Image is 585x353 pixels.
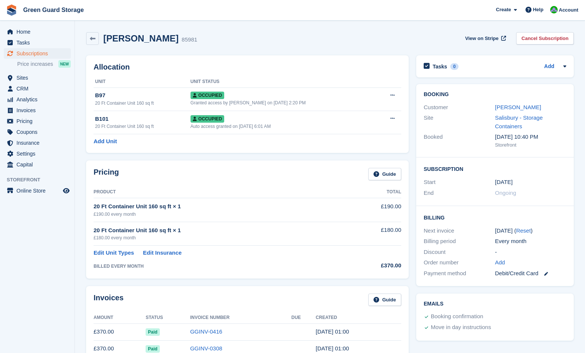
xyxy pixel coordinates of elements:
div: BILLED EVERY MONTH [94,263,344,270]
h2: Billing [424,214,566,221]
div: Discount [424,248,495,257]
div: Auto access granted on [DATE] 6:01 AM [191,123,376,130]
a: Edit Unit Types [94,249,134,257]
a: GGINV-0308 [190,345,222,352]
span: Ongoing [495,190,517,196]
span: Coupons [16,127,61,137]
div: Site [424,114,495,131]
th: Product [94,186,344,198]
span: Tasks [16,37,61,48]
div: Start [424,178,495,187]
div: End [424,189,495,197]
a: menu [4,73,71,83]
a: Cancel Subscription [516,32,574,44]
span: Storefront [7,176,74,184]
div: Storefront [495,141,567,149]
span: Home [16,27,61,37]
a: Guide [368,168,401,180]
span: Occupied [191,115,224,123]
span: CRM [16,83,61,94]
span: Pricing [16,116,61,126]
h2: Allocation [94,63,401,71]
span: Subscriptions [16,48,61,59]
div: Order number [424,258,495,267]
span: Settings [16,148,61,159]
div: 0 [450,63,459,70]
a: Green Guard Storage [20,4,87,16]
a: menu [4,48,71,59]
th: Unit [94,76,191,88]
div: Next invoice [424,227,495,235]
a: Add [495,258,505,267]
th: Status [146,312,190,324]
a: menu [4,94,71,105]
div: Booked [424,133,495,148]
span: Account [559,6,578,14]
time: 2025-08-17 00:00:41 UTC [316,328,349,335]
div: Debit/Credit Card [495,269,567,278]
span: Insurance [16,138,61,148]
div: Billing period [424,237,495,246]
div: - [495,248,567,257]
div: Every month [495,237,567,246]
h2: Pricing [94,168,119,180]
a: Add [544,62,554,71]
td: £190.00 [344,198,401,222]
h2: Emails [424,301,566,307]
time: 2025-07-17 00:00:34 UTC [316,345,349,352]
a: Salisbury - Storage Containers [495,114,543,129]
th: Unit Status [191,76,376,88]
span: View on Stripe [465,35,499,42]
a: menu [4,159,71,170]
td: £180.00 [344,222,401,245]
a: Price increases NEW [17,60,71,68]
h2: Tasks [433,63,447,70]
h2: Booking [424,92,566,98]
a: menu [4,148,71,159]
span: Analytics [16,94,61,105]
span: Paid [146,328,159,336]
span: Invoices [16,105,61,116]
a: Reset [516,227,531,234]
img: stora-icon-8386f47178a22dfd0bd8f6a31ec36ba5ce8667c1dd55bd0f319d3a0aa187defe.svg [6,4,17,16]
th: Due [291,312,316,324]
div: Customer [424,103,495,112]
span: Online Store [16,185,61,196]
div: [DATE] ( ) [495,227,567,235]
a: menu [4,37,71,48]
div: £180.00 every month [94,234,344,241]
a: Preview store [62,186,71,195]
div: 20 Ft Container Unit 160 sq ft × 1 [94,202,344,211]
div: Payment method [424,269,495,278]
a: menu [4,105,71,116]
span: Create [496,6,511,13]
div: B97 [95,91,191,100]
th: Amount [94,312,146,324]
span: Sites [16,73,61,83]
h2: [PERSON_NAME] [103,33,179,43]
div: [DATE] 10:40 PM [495,133,567,141]
a: menu [4,116,71,126]
span: Occupied [191,92,224,99]
a: menu [4,27,71,37]
span: Capital [16,159,61,170]
a: View on Stripe [462,32,508,44]
span: Paid [146,345,159,353]
a: GGINV-0416 [190,328,222,335]
th: Created [316,312,401,324]
div: B101 [95,115,191,123]
a: [PERSON_NAME] [495,104,541,110]
a: Add Unit [94,137,117,146]
div: 20 Ft Container Unit 160 sq ft [95,100,191,107]
div: 20 Ft Container Unit 160 sq ft [95,123,191,130]
div: Move in day instructions [431,323,491,332]
span: Help [533,6,543,13]
td: £370.00 [94,323,146,340]
th: Total [344,186,401,198]
a: menu [4,127,71,137]
div: £190.00 every month [94,211,344,218]
time: 2025-05-17 00:00:00 UTC [495,178,513,187]
th: Invoice Number [190,312,292,324]
a: menu [4,138,71,148]
div: Granted access by [PERSON_NAME] on [DATE] 2:20 PM [191,99,376,106]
